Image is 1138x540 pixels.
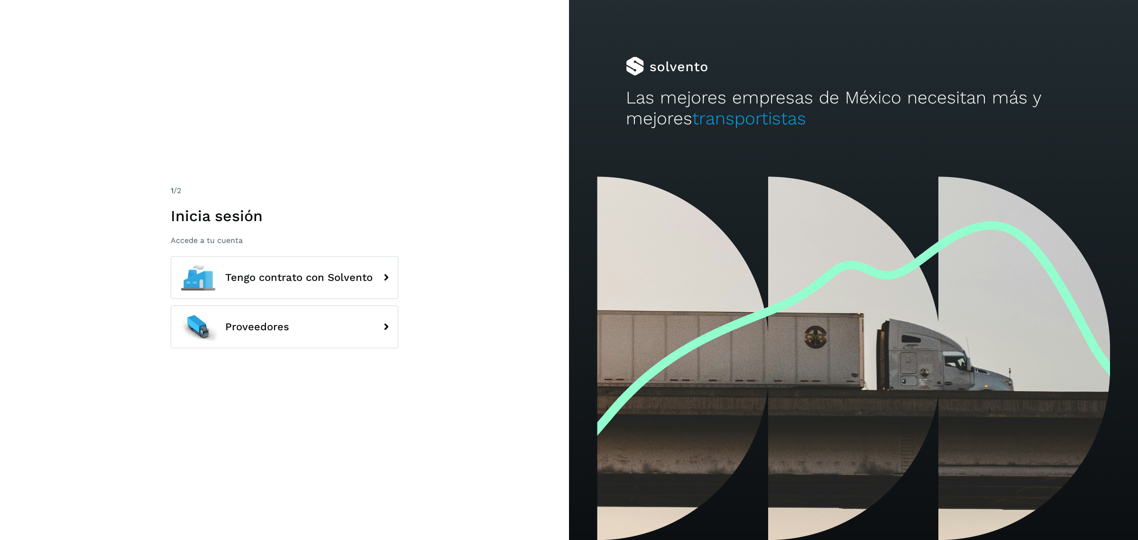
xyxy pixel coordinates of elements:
[626,87,1081,130] h2: Las mejores empresas de México necesitan más y mejores
[225,272,373,283] span: Tengo contrato con Solvento
[171,306,398,348] button: Proveedores
[171,185,398,196] div: /2
[171,207,398,225] h1: Inicia sesión
[171,256,398,299] button: Tengo contrato con Solvento
[171,186,174,195] span: 1
[225,321,289,333] span: Proveedores
[171,236,398,245] p: Accede a tu cuenta
[692,108,806,129] span: transportistas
